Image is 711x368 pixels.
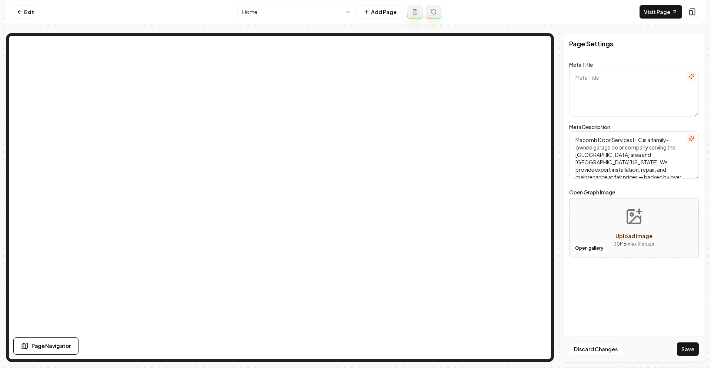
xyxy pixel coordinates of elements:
p: 30 MB max file size [614,240,654,248]
span: Upload image [615,233,652,239]
h2: Page Settings [569,39,613,49]
button: Upload image [608,202,660,254]
button: Open gallery [573,242,606,254]
span: Page Navigator [31,342,71,350]
a: Visit Page [640,5,682,19]
button: Add admin page prompt [407,5,423,19]
button: Add Page [359,5,401,19]
button: Page Navigator [13,337,79,355]
button: Discard Changes [569,342,622,356]
button: Save [677,342,699,356]
label: Open Graph Image [569,188,699,197]
button: Regenerate page [426,5,441,19]
a: Exit [12,5,39,19]
label: Meta Description [569,124,610,130]
label: Meta Title [569,61,593,68]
